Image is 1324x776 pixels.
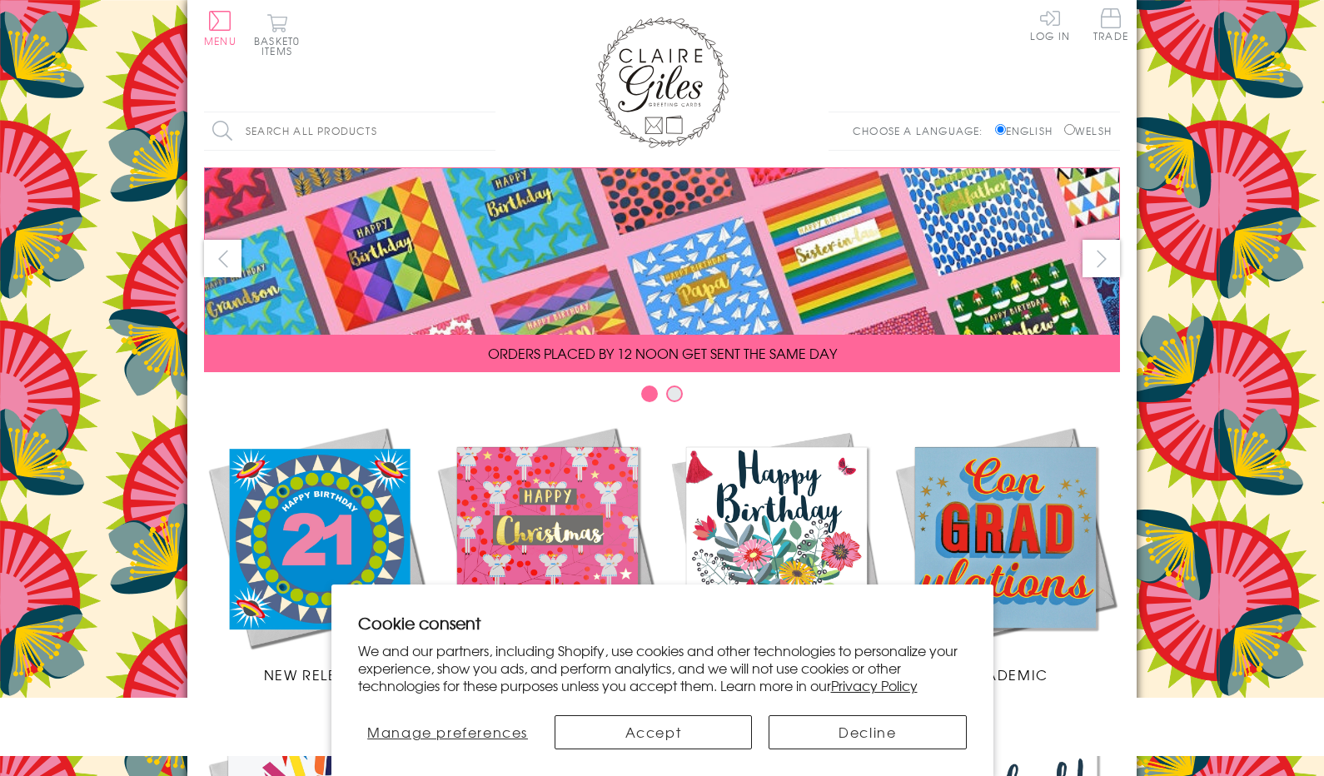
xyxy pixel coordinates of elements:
label: Welsh [1064,123,1112,138]
button: Decline [769,715,966,749]
a: Privacy Policy [831,675,918,695]
span: 0 items [261,33,300,58]
label: English [995,123,1061,138]
h2: Cookie consent [358,611,967,634]
input: Search all products [204,112,495,150]
a: Academic [891,423,1120,684]
img: Claire Giles Greetings Cards [595,17,729,148]
div: Carousel Pagination [204,385,1120,410]
input: Search [479,112,495,150]
p: We and our partners, including Shopify, use cookies and other technologies to personalize your ex... [358,642,967,694]
span: Academic [963,664,1048,684]
a: Trade [1093,8,1128,44]
input: Welsh [1064,124,1075,135]
button: Carousel Page 1 (Current Slide) [641,386,658,402]
span: New Releases [264,664,373,684]
a: Log In [1030,8,1070,41]
button: Basket0 items [254,13,300,56]
button: Menu [204,11,236,46]
a: Birthdays [662,423,891,684]
p: Choose a language: [853,123,992,138]
button: Accept [555,715,752,749]
a: Christmas [433,423,662,684]
span: ORDERS PLACED BY 12 NOON GET SENT THE SAME DAY [488,343,837,363]
span: Manage preferences [367,722,528,742]
button: Carousel Page 2 [666,386,683,402]
button: prev [204,240,241,277]
span: Trade [1093,8,1128,41]
a: New Releases [204,423,433,684]
button: next [1083,240,1120,277]
span: Menu [204,33,236,48]
button: Manage preferences [357,715,537,749]
input: English [995,124,1006,135]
